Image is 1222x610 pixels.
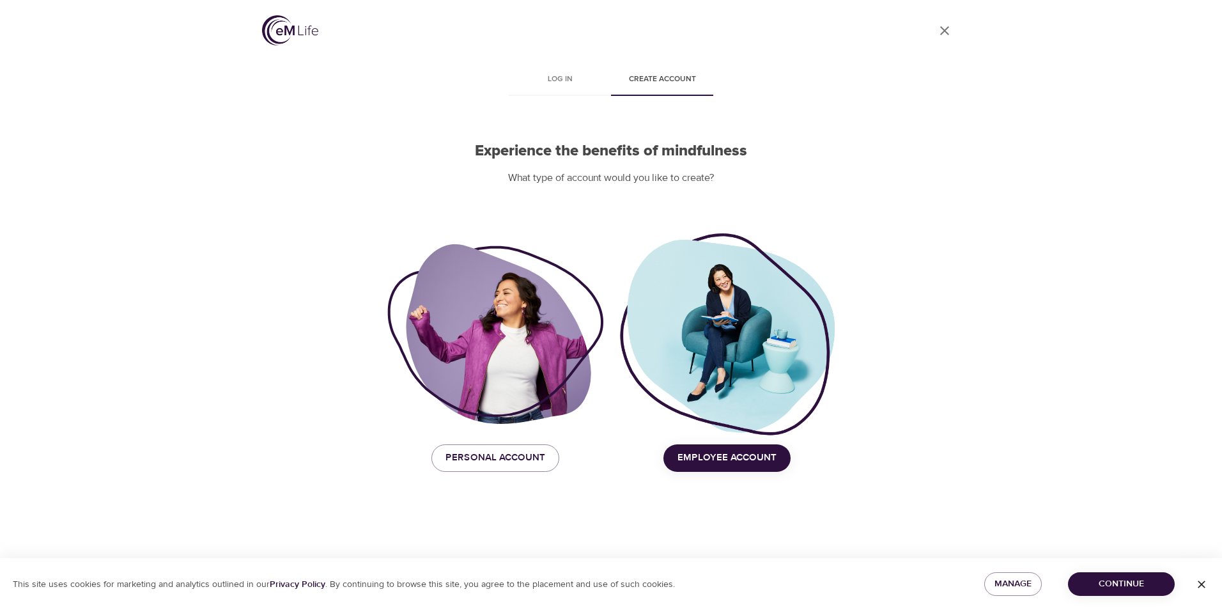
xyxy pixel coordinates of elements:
h2: Experience the benefits of mindfulness [387,142,835,160]
span: Log in [516,73,603,86]
span: Create account [619,73,706,86]
span: Employee Account [677,450,777,466]
span: Personal Account [445,450,545,466]
button: Manage [984,572,1042,596]
a: Privacy Policy [270,579,325,590]
img: logo [262,15,318,45]
a: close [929,15,960,46]
span: Manage [994,576,1032,592]
button: Employee Account [663,444,791,471]
p: What type of account would you like to create? [387,171,835,185]
span: Continue [1078,576,1164,592]
button: Continue [1068,572,1175,596]
button: Personal Account [431,444,559,471]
